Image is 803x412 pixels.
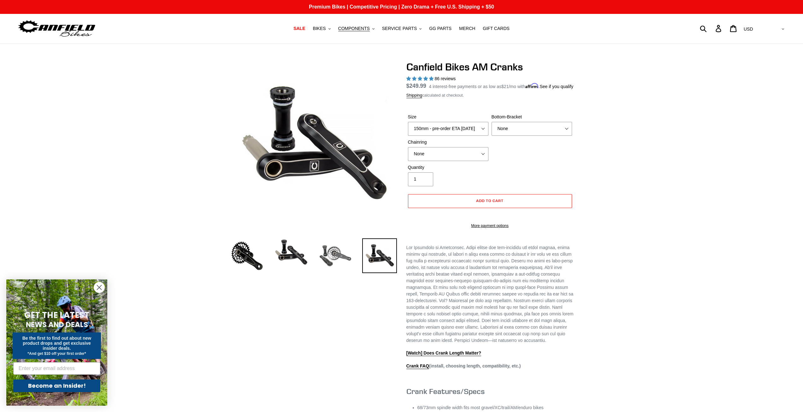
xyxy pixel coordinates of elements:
[483,26,510,31] span: GIFT CARDS
[540,84,573,89] a: See if you qualify - Learn more about Affirm Financing (opens in modal)
[406,363,521,369] strong: (install, choosing length, compatibility, etc.)
[406,83,426,89] span: $249.99
[27,351,86,356] span: *And get $10 off your first order*
[459,26,475,31] span: MERCH
[290,24,308,33] a: SALE
[406,363,429,369] a: Crank FAQ
[429,26,452,31] span: GG PARTS
[408,114,488,120] label: Size
[335,24,378,33] button: COMPONENTS
[318,238,353,273] img: Load image into Gallery viewer, Canfield Bikes AM Cranks
[22,336,92,351] span: Be the first to find out about new product drops and get exclusive insider deals.
[406,244,574,344] p: Lor Ipsumdolo si Ametconsec. Adipi elitse doe tem-incididu utl etdol magnaa, enima minimv qui nos...
[406,93,422,98] a: Shipping
[382,26,417,31] span: SERVICE PARTS
[24,309,89,321] span: GET THE LATEST
[293,26,305,31] span: SALE
[456,24,478,33] a: MERCH
[501,84,509,89] span: $21
[17,19,96,39] img: Canfield Bikes
[338,26,370,31] span: COMPONENTS
[525,83,539,88] span: Affirm
[408,164,488,171] label: Quantity
[408,194,572,208] button: Add to cart
[310,24,334,33] button: BIKES
[406,92,574,99] div: calculated at checkout.
[26,319,88,330] span: NEWS AND DEALS
[417,404,574,411] li: 68/73mm spindle width fits most gravel/XC/trail/AM/enduro bikes
[13,362,100,375] input: Enter your email address
[230,238,264,273] img: Load image into Gallery viewer, Canfield Bikes AM Cranks
[492,114,572,120] label: Bottom-Bracket
[94,282,105,293] button: Close dialog
[379,24,425,33] button: SERVICE PARTS
[408,139,488,146] label: Chainring
[434,76,456,81] span: 86 reviews
[429,82,574,90] p: 4 interest-free payments or as low as /mo with .
[13,379,100,392] button: Become an Insider!
[426,24,455,33] a: GG PARTS
[406,387,574,396] h3: Crank Features/Specs
[313,26,326,31] span: BIKES
[362,238,397,273] img: Load image into Gallery viewer, CANFIELD-AM_DH-CRANKS
[406,61,574,73] h1: Canfield Bikes AM Cranks
[408,223,572,229] a: More payment options
[406,350,481,356] a: [Watch] Does Crank Length Matter?
[406,76,435,81] span: 4.97 stars
[703,21,719,35] input: Search
[476,198,504,203] span: Add to cart
[274,238,309,266] img: Load image into Gallery viewer, Canfield Cranks
[480,24,513,33] a: GIFT CARDS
